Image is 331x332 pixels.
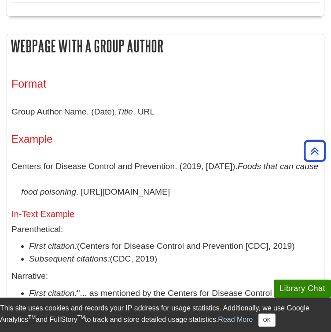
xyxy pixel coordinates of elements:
sup: TM [77,314,85,321]
li: (CDC, 2019) [29,253,320,266]
button: Close [258,314,276,327]
p: Parenthetical: [11,223,320,236]
h3: Format [11,77,320,90]
p: Centers for Disease Control and Prevention. (2019, [DATE]). . [URL][DOMAIN_NAME] [11,154,320,204]
button: Library Chat [274,280,331,298]
h4: Example [11,133,320,145]
em: First citation: [29,288,77,298]
em: First citation: [29,241,77,251]
a: Back to Top [301,145,329,157]
p: Group Author Name. (Date). . URL [11,99,320,125]
li: "... as mentioned by the Centers for Disease Control and Prevention [CDC] (2019)," [29,287,320,313]
li: (Centers for Disease Control and Prevention [CDC], 2019) [29,240,320,253]
p: Narrative: [11,270,320,283]
h2: Webpage with a group author [7,34,324,58]
h5: In-Text Example [11,209,320,219]
sup: TM [28,314,36,321]
i: Title [117,107,133,116]
a: Read More [218,316,253,323]
i: Foods that can cause food poisoning [21,162,318,196]
em: Subsequent citations: [29,254,110,263]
